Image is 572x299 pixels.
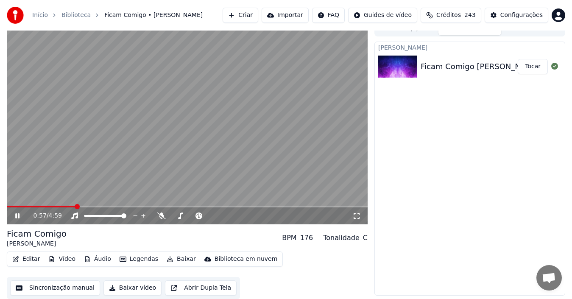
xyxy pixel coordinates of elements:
[7,7,24,24] img: youka
[33,212,46,220] span: 0:57
[485,8,548,23] button: Configurações
[9,253,43,265] button: Editar
[282,233,296,243] div: BPM
[61,11,91,20] a: Biblioteca
[163,253,199,265] button: Baixar
[7,228,67,240] div: Ficam Comigo
[500,11,543,20] div: Configurações
[49,212,62,220] span: 4:59
[33,212,53,220] div: /
[45,253,79,265] button: Vídeo
[10,280,100,296] button: Sincronização manual
[223,8,258,23] button: Criar
[103,280,162,296] button: Baixar vídeo
[262,8,309,23] button: Importar
[165,280,237,296] button: Abrir Dupla Tela
[363,233,368,243] div: C
[375,42,565,52] div: [PERSON_NAME]
[421,8,481,23] button: Créditos243
[518,59,548,74] button: Tocar
[116,253,162,265] button: Legendas
[536,265,562,291] a: Conversa aberta
[104,11,203,20] span: Ficam Comigo • [PERSON_NAME]
[312,8,345,23] button: FAQ
[348,8,417,23] button: Guides de vídeo
[32,11,48,20] a: Início
[436,11,461,20] span: Créditos
[300,233,313,243] div: 176
[323,233,360,243] div: Tonalidade
[81,253,114,265] button: Áudio
[215,255,278,263] div: Biblioteca em nuvem
[32,11,203,20] nav: breadcrumb
[464,11,476,20] span: 243
[7,240,67,248] div: [PERSON_NAME]
[421,61,540,73] div: Ficam Comigo [PERSON_NAME]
